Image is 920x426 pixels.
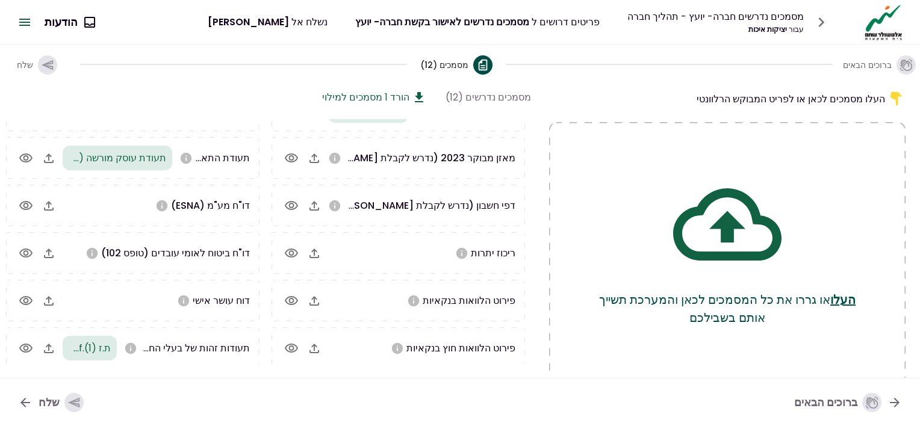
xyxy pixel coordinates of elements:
button: הורד 1 מסמכים למילוי [322,90,426,105]
span: ריכוז יתרות [471,246,515,260]
img: Logo [862,4,906,41]
div: יציקות איכות [627,24,804,35]
span: מסמכים נדרשים לאישור בקשת חברה- יועץ [355,15,529,29]
p: או גררו את כל המסמכים לכאן והמערכת תשייך אותם בשבילכם [597,291,857,327]
span: דו"ח ביטוח לאומי עובדים (טופס 102) [101,246,250,260]
span: תעודת התאגדות [182,151,250,165]
span: [PERSON_NAME] [208,15,289,29]
span: דו"ח מע"מ (ESNA) [171,199,250,212]
span: עבור [789,24,804,34]
span: ת.ז (1).pdf [66,341,111,355]
button: שלח [8,387,93,418]
svg: אנא העלו פרוט הלוואות חוץ בנקאיות של החברה [391,342,404,355]
svg: אנא העלו דו"ח מע"מ (ESNA) משנת 2023 ועד היום [155,199,169,212]
div: נשלח אל [208,14,328,29]
div: שלח [39,393,84,412]
span: תעודת עוסק מורשה (3).pdf [51,151,166,165]
span: מאזן מבוקר 2023 (נדרש לקבלת [PERSON_NAME] ירוק) [273,151,515,165]
svg: אנא העלו טופס 102 משנת 2023 ועד היום [85,247,99,260]
span: מסמכים (12) [420,59,468,71]
svg: אנא העלו מאזן מבוקר לשנה 2023 [328,152,341,165]
button: מסמכים (12) [420,46,493,84]
svg: אנא הורידו את הטופס מלמעלה. יש למלא ולהחזיר חתום על ידי הבעלים [177,294,190,307]
div: מסמכים נדרשים (12) [446,90,531,105]
span: דוח עושר אישי [193,294,250,307]
div: פריטים דרושים ל [355,14,600,29]
svg: אנא העלו פרוט הלוואות מהבנקים [407,294,420,307]
span: דפי חשבון (נדרש לקבלת [PERSON_NAME] ירוק) [309,199,515,212]
button: שלח [7,46,67,84]
span: פירוט הלוואות חוץ בנקאיות [406,341,515,355]
span: שלח [17,59,33,71]
button: הודעות [35,7,104,38]
div: העלו מסמכים לכאן או לפריט המבוקש הרלוונטי [549,90,906,108]
svg: אנא העלו ריכוז יתרות עדכני בבנקים, בחברות אשראי חוץ בנקאיות ובחברות כרטיסי אשראי [455,247,468,260]
span: ברוכים הבאים [843,59,892,71]
button: העלו [830,291,856,309]
button: ברוכים הבאים [785,387,912,418]
button: ברוכים הבאים [846,46,913,84]
svg: אנא העלו תעודת התאגדות של החברה [179,152,193,165]
div: מסמכים נדרשים חברה- יועץ - תהליך חברה [627,9,804,24]
svg: אנא העלו צילום תעודת זהות של כל בעלי מניות החברה (לת.ז. ביומטרית יש להעלות 2 צדדים) [124,342,137,355]
span: פירוט הלוואות בנקאיות [423,294,515,307]
span: תעודות זהות של בעלי החברה [132,341,250,355]
div: ברוכים הבאים [794,393,881,412]
svg: אנא העלו דפי חשבון ל3 חודשים האחרונים לכל החשבונות בנק [328,199,341,212]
